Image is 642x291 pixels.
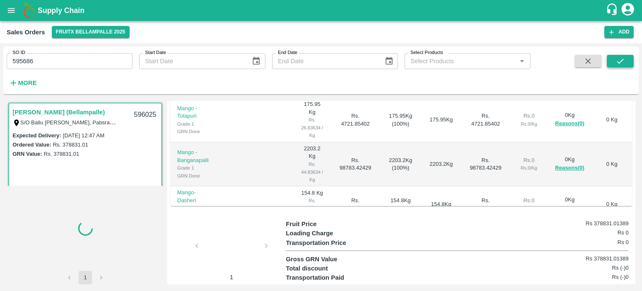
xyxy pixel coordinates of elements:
[61,271,109,284] nav: pagination navigation
[79,271,92,284] button: page 1
[300,197,324,220] div: Rs. 40.83634 / Kg
[278,49,297,56] label: End Date
[387,112,415,128] div: 175.95 Kg ( 100 %)
[592,186,632,223] td: 0 Kg
[7,53,132,69] input: Enter SO ID
[177,105,211,120] p: Mango - Totapuri
[286,264,372,273] p: Total discount
[7,76,39,90] button: More
[177,189,211,204] p: Mango-Dasheri
[21,2,38,19] img: logo
[606,3,620,18] div: customer-support
[145,49,166,56] label: Start Date
[571,255,629,263] h6: Rs 378831.01389
[555,196,585,213] div: 0 Kg
[38,6,84,15] b: Supply Chain
[620,2,635,19] div: account of current user
[410,49,443,56] label: Select Products
[13,142,51,148] label: Ordered Value:
[555,156,585,173] div: 0 Kg
[517,120,541,128] div: Rs. 0 / Kg
[20,119,380,126] label: S/O Ballu [PERSON_NAME], Pabsra (36), [GEOGRAPHIC_DATA], [GEOGRAPHIC_DATA], [GEOGRAPHIC_DATA], 13...
[177,205,211,212] div: Grade 1
[2,1,21,20] button: open drawer
[517,205,541,212] div: Rs. 0 / Kg
[38,5,606,16] a: Supply Chain
[517,197,541,205] div: Rs. 0
[177,149,211,164] p: Mango - Banganapalli
[387,157,415,172] div: 2203.2 Kg ( 100 %)
[177,128,211,135] div: GRN Done
[517,56,527,67] button: Open
[7,27,45,38] div: Sales Orders
[428,160,454,168] div: 2203.2 Kg
[177,172,211,180] div: GRN Done
[139,53,245,69] input: Start Date
[571,238,629,247] h6: Rs 0
[571,229,629,237] h6: Rs 0
[461,142,510,187] td: Rs. 98783.42429
[53,142,88,148] label: Rs. 378831.01
[63,132,104,139] label: [DATE] 12:47 AM
[555,111,585,129] div: 0 Kg
[407,56,514,67] input: Select Products
[52,26,130,38] button: Select DC
[555,163,585,173] button: Reasons(0)
[555,119,585,129] button: Reasons(0)
[13,132,61,139] label: Expected Delivery :
[300,116,324,139] div: Rs. 26.83634 / Kg
[177,120,211,128] div: Grade 1
[286,229,372,238] p: Loading Charge
[177,164,211,172] div: Grade 1
[428,201,454,209] div: 154.8 Kg
[517,164,541,172] div: Rs. 0 / Kg
[44,151,79,157] label: Rs. 378831.01
[461,98,510,142] td: Rs. 4721.85402
[129,105,161,125] div: 596025
[331,98,380,142] td: Rs. 4721.85402
[428,116,454,124] div: 175.95 Kg
[293,186,331,223] td: 154.8 Kg
[592,98,632,142] td: 0 Kg
[286,219,372,229] p: Fruit Price
[293,98,331,142] td: 175.95 Kg
[571,264,629,272] h6: Rs (-)0
[571,219,629,228] h6: Rs 378831.01389
[286,255,372,264] p: Gross GRN Value
[13,151,42,157] label: GRN Value:
[286,238,372,247] p: Transportation Price
[248,53,264,69] button: Choose date
[200,273,263,282] p: 1
[517,112,541,120] div: Rs. 0
[387,197,415,212] div: 154.8 Kg ( 100 %)
[13,49,25,56] label: SO ID
[18,80,37,86] strong: More
[571,273,629,281] h6: Rs (-)0
[286,273,372,282] p: Transportation Paid
[604,26,634,38] button: Add
[517,157,541,165] div: Rs. 0
[331,186,380,223] td: Rs. 6321.46543
[555,203,585,213] button: Reasons(0)
[13,107,105,118] a: [PERSON_NAME] (Bellampalle)
[381,53,397,69] button: Choose date
[293,142,331,187] td: 2203.2 Kg
[461,186,510,223] td: Rs. 6321.46543
[592,142,632,187] td: 0 Kg
[300,160,324,183] div: Rs. 44.83634 / Kg
[272,53,378,69] input: End Date
[331,142,380,187] td: Rs. 98783.42429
